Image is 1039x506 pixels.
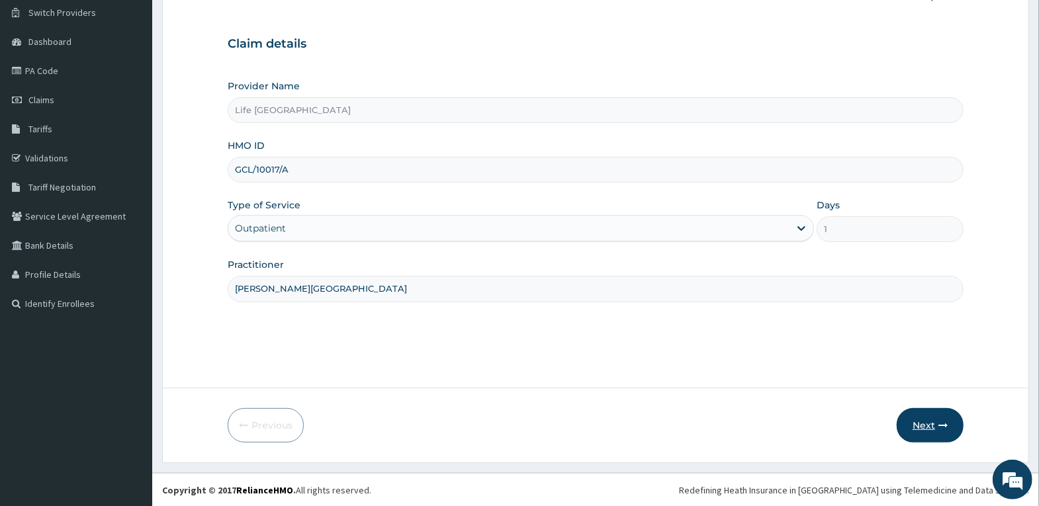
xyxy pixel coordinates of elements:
h3: Claim details [228,37,964,52]
label: HMO ID [228,139,265,152]
input: Enter HMO ID [228,157,964,183]
span: Claims [28,94,54,106]
label: Type of Service [228,198,300,212]
div: Outpatient [235,222,286,235]
label: Provider Name [228,79,300,93]
a: RelianceHMO [236,484,293,496]
span: Tariff Negotiation [28,181,96,193]
span: Tariffs [28,123,52,135]
span: Dashboard [28,36,71,48]
label: Practitioner [228,258,284,271]
button: Previous [228,408,304,443]
span: Switch Providers [28,7,96,19]
div: Redefining Heath Insurance in [GEOGRAPHIC_DATA] using Telemedicine and Data Science! [679,484,1029,497]
input: Enter Name [228,276,964,302]
strong: Copyright © 2017 . [162,484,296,496]
button: Next [897,408,964,443]
label: Days [817,198,840,212]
